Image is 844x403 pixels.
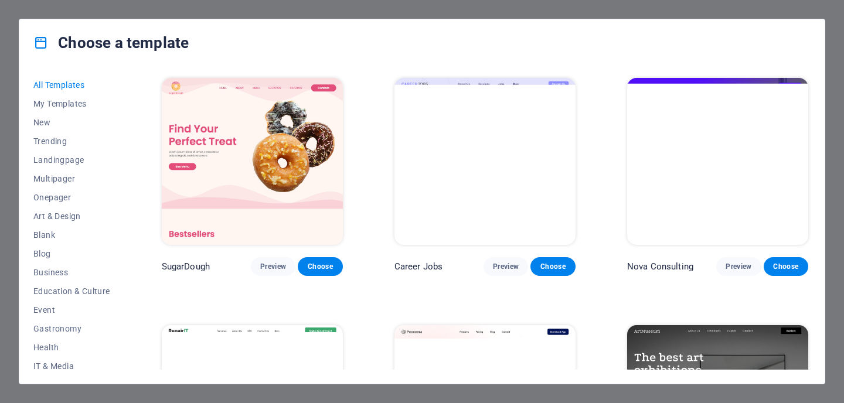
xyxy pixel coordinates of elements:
span: Preview [260,262,286,271]
button: Preview [716,257,761,276]
span: Education & Culture [33,286,110,296]
img: Nova Consulting [627,78,808,245]
button: Choose [530,257,575,276]
img: Career Jobs [394,78,576,245]
button: Onepager [33,188,110,207]
h4: Choose a template [33,33,189,52]
button: Health [33,338,110,357]
button: IT & Media [33,357,110,375]
button: Multipager [33,169,110,188]
button: Education & Culture [33,282,110,300]
button: Choose [298,257,342,276]
span: Blank [33,230,110,240]
button: Gastronomy [33,319,110,338]
button: Event [33,300,110,319]
button: Preview [484,257,528,276]
button: New [33,113,110,132]
button: Preview [251,257,295,276]
span: Gastronomy [33,324,110,333]
button: Business [33,263,110,282]
img: SugarDough [162,78,343,245]
span: Business [33,268,110,277]
button: Choose [764,257,808,276]
p: Nova Consulting [627,261,693,272]
button: Trending [33,132,110,151]
span: Blog [33,249,110,258]
span: Health [33,343,110,352]
button: Blank [33,226,110,244]
button: Blog [33,244,110,263]
button: My Templates [33,94,110,113]
span: Preview [493,262,519,271]
span: Trending [33,136,110,146]
button: Art & Design [33,207,110,226]
span: Choose [307,262,333,271]
span: Art & Design [33,211,110,221]
span: Onepager [33,193,110,202]
button: Landingpage [33,151,110,169]
span: Landingpage [33,155,110,165]
p: Career Jobs [394,261,443,272]
p: SugarDough [162,261,210,272]
span: Choose [540,262,566,271]
span: IT & Media [33,361,110,371]
button: All Templates [33,76,110,94]
span: All Templates [33,80,110,90]
span: Preview [726,262,751,271]
span: Choose [773,262,799,271]
span: New [33,118,110,127]
span: Event [33,305,110,315]
span: My Templates [33,99,110,108]
span: Multipager [33,174,110,183]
